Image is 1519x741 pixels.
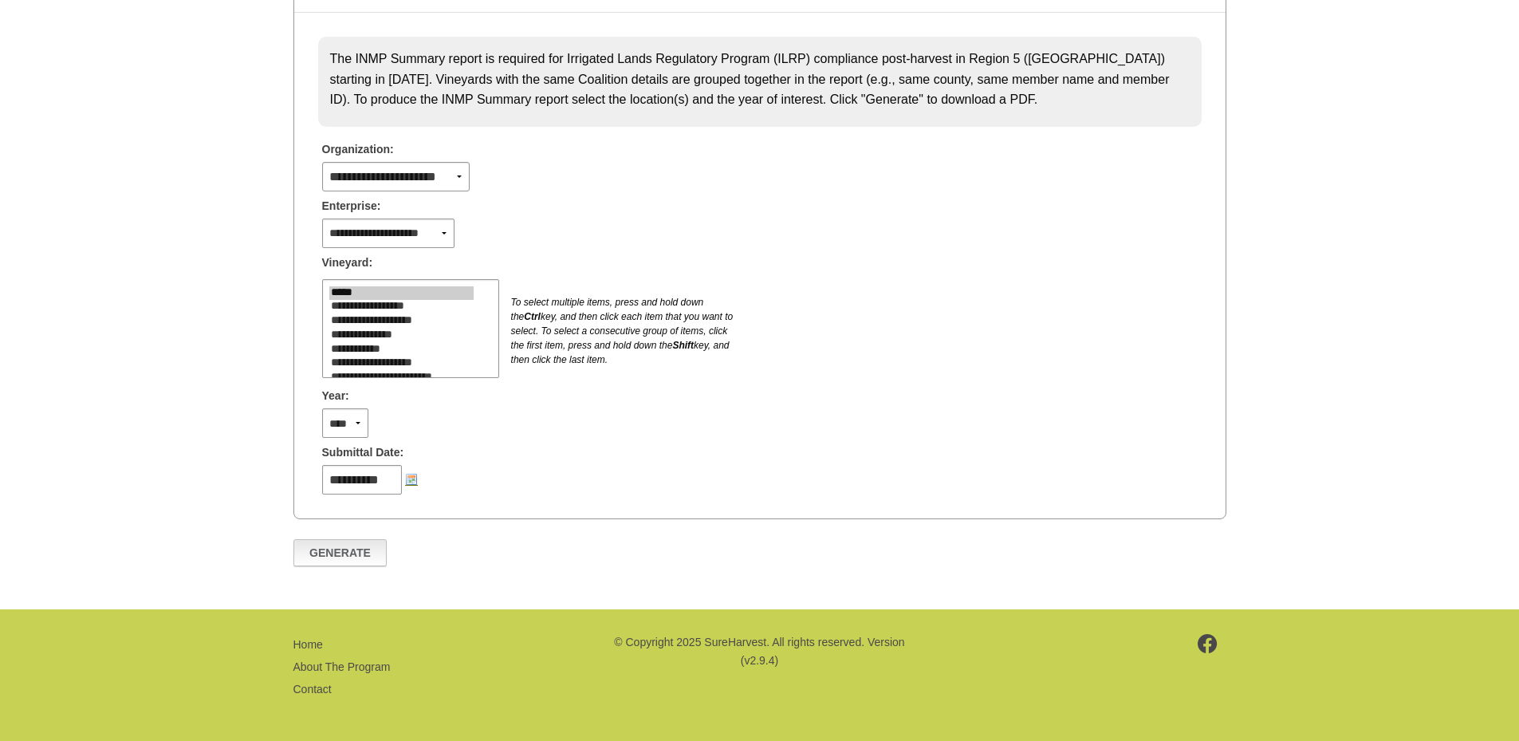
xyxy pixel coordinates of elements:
[322,254,373,271] span: Vineyard:
[524,311,541,322] b: Ctrl
[672,340,694,351] b: Shift
[330,49,1190,110] p: The INMP Summary report is required for Irrigated Lands Regulatory Program (ILRP) compliance post...
[322,141,394,158] span: Organization:
[499,295,738,367] div: To select multiple items, press and hold down the key, and then click each item that you want to ...
[322,388,349,404] span: Year:
[405,473,418,486] img: Choose a date
[322,444,404,461] span: Submittal Date:
[1198,634,1218,653] img: footer-facebook.png
[293,638,323,651] a: Home
[293,683,332,696] a: Contact
[293,539,388,566] a: Generate
[322,198,381,215] span: Enterprise:
[293,660,391,673] a: About The Program
[612,633,907,669] p: © Copyright 2025 SureHarvest. All rights reserved. Version (v2.9.4)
